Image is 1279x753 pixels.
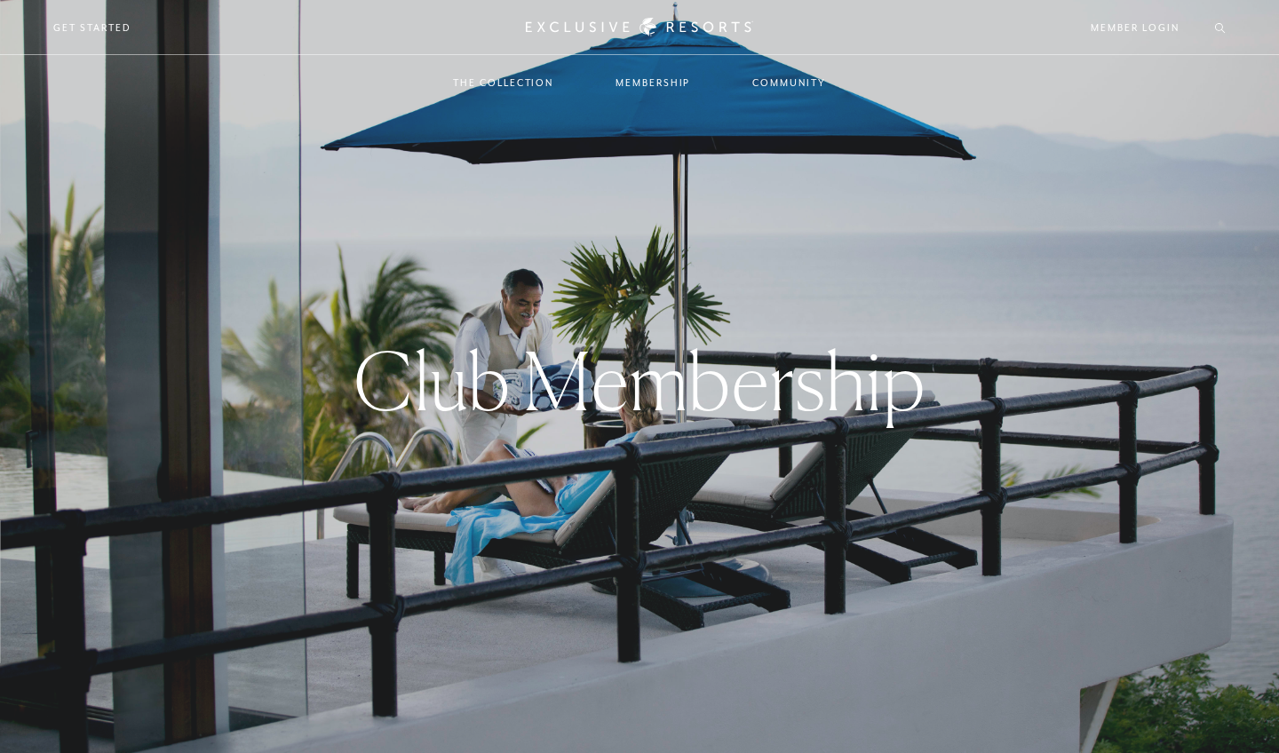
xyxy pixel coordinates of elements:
a: Membership [598,57,708,108]
a: The Collection [435,57,571,108]
a: Get Started [53,20,131,36]
a: Member Login [1091,20,1179,36]
a: Community [735,57,843,108]
h1: Club Membership [354,341,925,421]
